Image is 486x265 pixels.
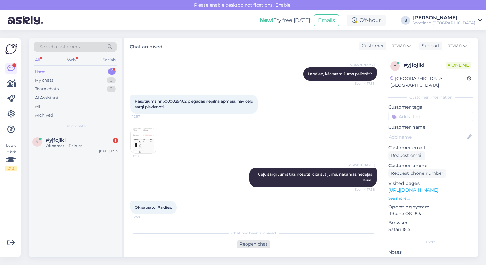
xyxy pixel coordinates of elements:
img: Askly Logo [5,43,17,55]
div: New [35,68,45,75]
input: Add a tag [388,112,473,121]
span: Seen ✓ 17:58 [351,187,375,192]
div: Archived [35,112,53,119]
p: See more ... [388,195,473,201]
div: 1 [113,138,118,143]
div: Socials [101,56,117,64]
div: Off-hour [347,15,386,26]
p: Safari 18.5 [388,226,473,233]
span: Pasūtījums nr 6000029402 piegādās nepilnā apmērā, nav ceļu sargi pievienoti. [135,99,254,109]
div: Request phone number [388,169,446,178]
span: Latvian [445,42,462,49]
span: [PERSON_NAME] [347,163,375,167]
div: 1 [108,68,116,75]
b: New! [260,17,274,23]
div: Customer information [388,94,473,100]
label: Chat archived [130,42,163,50]
div: B [401,16,410,25]
p: Notes [388,249,473,255]
p: Customer email [388,145,473,151]
img: Attachment [131,128,156,153]
div: Extra [388,239,473,245]
div: [PERSON_NAME] [413,15,475,20]
div: Team chats [35,86,59,92]
span: Labdien, kā varam Jums palīdzēt? [308,71,372,76]
div: 2 / 3 [5,166,17,171]
span: New chats [65,123,86,129]
div: Support [419,43,440,49]
div: Ok sapratu. Paldies. [46,143,118,149]
div: 0 [107,86,116,92]
span: [PERSON_NAME] [347,62,375,67]
div: [GEOGRAPHIC_DATA], [GEOGRAPHIC_DATA] [390,75,467,89]
div: Customer [359,43,384,49]
span: Seen ✓ 17:55 [351,81,375,86]
a: [URL][DOMAIN_NAME] [388,187,438,193]
div: Reopen chat [237,240,270,248]
span: Search customers [39,44,80,50]
span: 17:57 [132,114,156,119]
span: y [36,139,38,144]
p: Visited pages [388,180,473,187]
span: Ceļu sargi Jums tiks nosūtīti citā sūtījumā, nākamās nedēļas laikā. [258,172,373,182]
a: [PERSON_NAME]Sportland [GEOGRAPHIC_DATA] [413,15,482,25]
div: My chats [35,77,53,84]
div: All [34,56,41,64]
div: AI Assistant [35,95,59,101]
div: Request email [388,151,425,160]
p: Customer name [388,124,473,131]
span: 17:59 [132,214,156,219]
p: Browser [388,220,473,226]
button: Emails [314,14,339,26]
span: Online [446,62,471,69]
div: Sportland [GEOGRAPHIC_DATA] [413,20,475,25]
div: All [35,103,40,110]
span: 17:58 [133,154,156,159]
span: y [394,64,396,68]
p: iPhone OS 18.5 [388,210,473,217]
p: Customer phone [388,162,473,169]
span: Latvian [389,42,406,49]
span: Chat has been archived [231,230,276,236]
div: Try free [DATE]: [260,17,311,24]
p: Operating system [388,204,473,210]
span: Enable [274,2,292,8]
p: Customer tags [388,104,473,111]
div: # yjfojlkl [404,61,446,69]
div: 0 [107,77,116,84]
div: [DATE] 17:59 [99,149,118,153]
input: Add name [389,133,466,140]
span: Ok sapratu. Paldies. [135,205,172,210]
div: Look Here [5,143,17,171]
div: Web [66,56,77,64]
span: #yjfojlkl [46,137,66,143]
